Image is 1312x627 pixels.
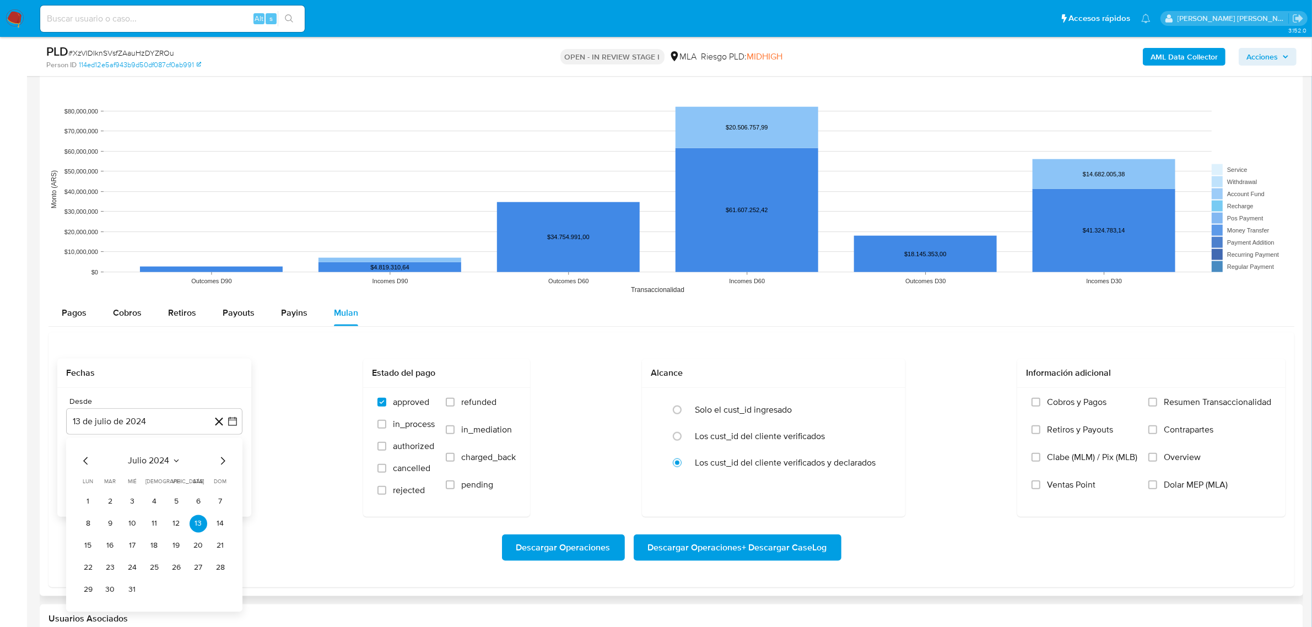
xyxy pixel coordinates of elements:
p: mayra.pernia@mercadolibre.com [1178,13,1289,24]
p: OPEN - IN REVIEW STAGE I [560,49,665,64]
b: PLD [46,42,68,60]
span: # XzVIDIknSVsfZAauHzDYZROu [68,47,174,58]
a: Salir [1292,13,1304,24]
span: Accesos rápidos [1068,13,1130,24]
button: Acciones [1239,48,1297,66]
button: search-icon [278,11,300,26]
input: Buscar usuario o caso... [40,12,305,26]
span: Acciones [1246,48,1278,66]
span: Riesgo PLD: [701,51,783,63]
button: AML Data Collector [1143,48,1225,66]
b: AML Data Collector [1151,48,1218,66]
a: Notificaciones [1141,14,1151,23]
span: Alt [255,13,263,24]
h2: Usuarios Asociados [48,613,1294,624]
div: MLA [669,51,697,63]
a: 114ed12e5af943b9d50df087cf0ab991 [79,60,201,70]
span: 3.152.0 [1288,26,1306,35]
span: s [269,13,273,24]
b: Person ID [46,60,77,70]
span: MIDHIGH [747,50,783,63]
